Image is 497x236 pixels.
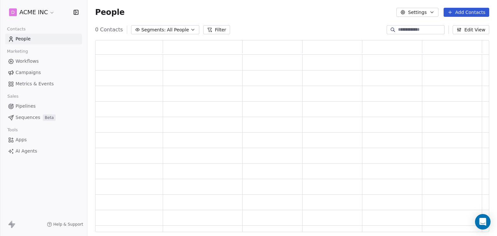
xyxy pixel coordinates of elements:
a: SequencesBeta [5,112,82,123]
a: Campaigns [5,67,82,78]
span: Segments: [141,27,166,33]
span: Sales [5,91,21,101]
span: People [16,36,31,42]
button: DACME INC [8,7,56,18]
a: Metrics & Events [5,79,82,89]
span: Campaigns [16,69,41,76]
span: Pipelines [16,103,36,110]
span: ACME INC [19,8,48,16]
span: Metrics & Events [16,80,54,87]
span: Beta [43,114,56,121]
span: Sequences [16,114,40,121]
a: Workflows [5,56,82,67]
span: Marketing [4,47,31,56]
a: AI Agents [5,146,82,156]
span: 0 Contacts [95,26,123,34]
span: Contacts [4,24,28,34]
a: Pipelines [5,101,82,112]
button: Edit View [453,25,489,34]
button: Settings [396,8,438,17]
button: Add Contacts [444,8,489,17]
a: Apps [5,134,82,145]
span: Tools [5,125,20,135]
a: Help & Support [47,222,83,227]
span: D [11,9,15,16]
a: People [5,34,82,44]
button: Filter [203,25,230,34]
span: Apps [16,136,27,143]
span: AI Agents [16,148,37,155]
span: Help & Support [53,222,83,227]
div: Open Intercom Messenger [475,214,491,230]
span: People [95,7,125,17]
span: All People [167,27,189,33]
span: Workflows [16,58,39,65]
